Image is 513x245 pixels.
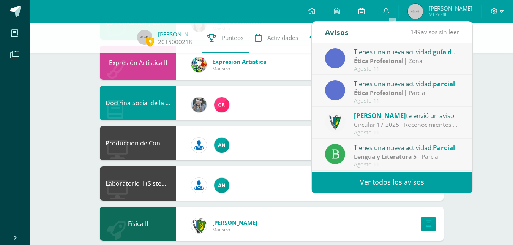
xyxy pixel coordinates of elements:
img: 45x45 [408,4,423,19]
span: Actividades [267,34,298,42]
strong: Ética Profesional [354,57,404,65]
div: Expresión Artística II [100,46,176,80]
img: 866c3f3dc5f3efb798120d7ad13644d9.png [214,97,229,112]
img: 9f174a157161b4ddbe12118a61fed988.png [325,112,345,132]
a: 2015000218 [158,38,192,46]
img: cba4c69ace659ae4cf02a5761d9a2473.png [191,97,207,112]
div: Tienes una nueva actividad: [354,47,459,57]
img: 05ee8f3aa2e004bc19e84eb2325bd6d4.png [214,138,229,153]
div: Doctrina Social de la Iglesia [100,86,176,120]
span: guía de aprendizaje 4 [433,47,500,56]
img: 45x45 [137,30,152,45]
img: 159e24a6ecedfdf8f489544946a573f0.png [191,57,207,72]
div: Avisos [325,22,349,43]
span: Mi Perfil [429,11,472,18]
img: 05ee8f3aa2e004bc19e84eb2325bd6d4.png [214,178,229,193]
a: Ver todos los avisos [312,172,472,193]
div: Tienes una nueva actividad: [354,79,459,89]
img: d7d6d148f6dec277cbaab50fee73caa7.png [191,218,207,233]
img: 6ed6846fa57649245178fca9fc9a58dd.png [191,178,207,193]
span: 149 [410,28,421,36]
span: Parcial [433,143,455,152]
span: avisos sin leer [410,28,459,36]
span: Punteos [222,34,243,42]
div: Agosto 11 [354,130,459,136]
div: Agosto 11 [354,98,459,104]
a: Trayectoria [304,23,359,53]
div: | Zona [354,57,459,65]
span: [PERSON_NAME] [212,219,257,226]
a: [PERSON_NAME] [158,30,196,38]
span: Maestro [212,65,267,72]
a: Punteos [202,23,249,53]
div: Agosto 11 [354,66,459,72]
div: te envió un aviso [354,111,459,120]
img: 6ed6846fa57649245178fca9fc9a58dd.png [191,138,207,153]
strong: Ética Profesional [354,89,404,97]
span: [PERSON_NAME] [354,111,406,120]
div: Física II [100,207,176,241]
span: Maestro [212,226,257,233]
span: parcial [433,79,455,88]
div: Circular 17-2025 - Reconocimientos a la LXXVI Promoción - Evaluaciones de Unidad: Estimados padre... [354,120,459,129]
div: | Parcial [354,152,459,161]
span: Expresión Artística [212,58,267,65]
span: [PERSON_NAME] [429,5,472,12]
div: Producción de Contenidos Digitales [100,126,176,160]
span: 9 [146,37,154,46]
div: Tienes una nueva actividad: [354,142,459,152]
div: Laboratorio II (Sistema Operativo Macintoch) [100,166,176,201]
div: | Parcial [354,89,459,97]
a: Actividades [249,23,304,53]
div: Agosto 11 [354,161,459,168]
strong: Lengua y Literatura 5 [354,152,417,161]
